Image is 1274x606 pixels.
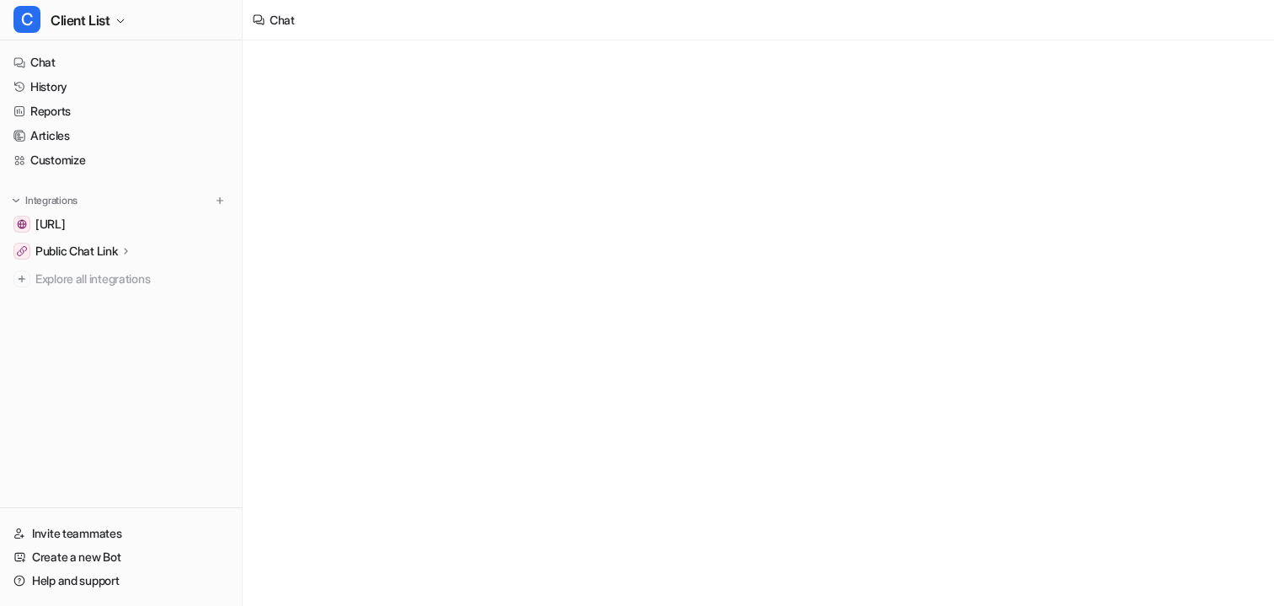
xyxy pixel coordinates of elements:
a: Articles [7,124,235,147]
p: Integrations [25,194,78,207]
span: C [13,6,40,33]
div: Chat [270,11,295,29]
span: [URL] [35,216,66,233]
a: Explore all integrations [7,267,235,291]
a: Reports [7,99,235,123]
img: explore all integrations [13,271,30,287]
span: Client List [51,8,110,32]
span: Explore all integrations [35,265,228,292]
button: Integrations [7,192,83,209]
a: Create a new Bot [7,545,235,569]
img: Public Chat Link [17,246,27,256]
a: Invite teammates [7,522,235,545]
a: Chat [7,51,235,74]
img: dashboard.eesel.ai [17,219,27,229]
img: expand menu [10,195,22,206]
a: dashboard.eesel.ai[URL] [7,212,235,236]
img: menu_add.svg [214,195,226,206]
p: Public Chat Link [35,243,118,260]
a: Help and support [7,569,235,593]
a: Customize [7,148,235,172]
a: History [7,75,235,99]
